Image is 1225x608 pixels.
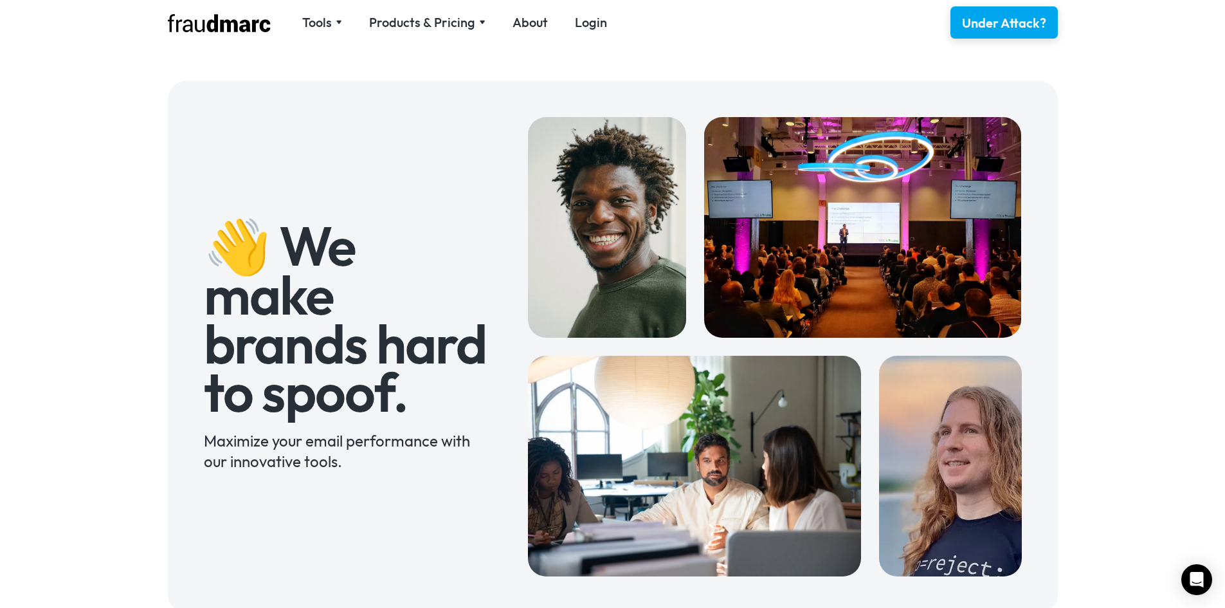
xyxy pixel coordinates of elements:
[962,14,1046,32] div: Under Attack?
[575,14,607,32] a: Login
[302,14,342,32] div: Tools
[204,430,492,472] div: Maximize your email performance with our innovative tools.
[1181,564,1212,595] div: Open Intercom Messenger
[950,6,1058,39] a: Under Attack?
[369,14,475,32] div: Products & Pricing
[204,222,492,416] h1: 👋 We make brands hard to spoof.
[513,14,548,32] a: About
[369,14,485,32] div: Products & Pricing
[302,14,332,32] div: Tools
